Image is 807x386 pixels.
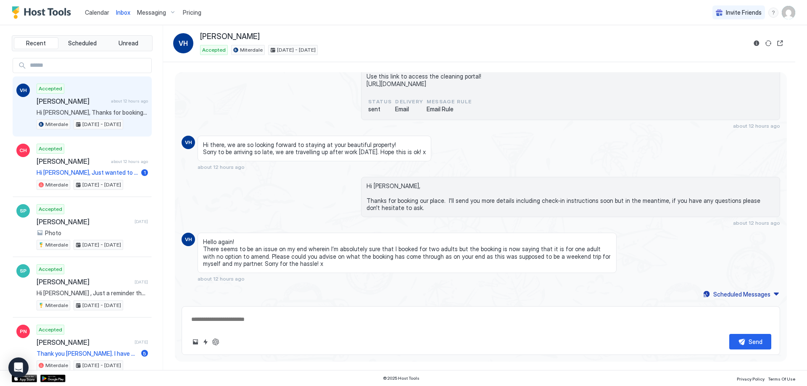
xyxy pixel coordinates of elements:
span: [DATE] - [DATE] [82,181,121,189]
span: [PERSON_NAME] [37,278,131,286]
span: Inbox [116,9,130,16]
div: User profile [782,6,795,19]
span: about 12 hours ago [111,159,148,164]
span: [DATE] [134,279,148,285]
span: [DATE] - [DATE] [82,362,121,369]
input: Input Field [26,58,151,73]
span: Recent [26,39,46,47]
span: Accepted [39,326,62,333]
span: [PERSON_NAME] [200,32,260,42]
span: Hi [PERSON_NAME], Thanks for booking our place. I'll send you more details including check-in ins... [37,109,148,116]
button: Unread [106,37,150,49]
div: Scheduled Messages [713,290,770,299]
span: [DATE] - [DATE] [82,302,121,309]
span: Miterdale [45,362,68,369]
span: Accepted [39,85,62,92]
span: Invite Friends [726,9,762,16]
span: Miterdale [45,121,68,128]
span: 5 [143,350,146,357]
button: Open reservation [775,38,785,48]
span: about 12 hours ago [198,276,245,282]
span: Accepted [39,265,62,273]
span: Unread [119,39,138,47]
span: Miterdale [45,241,68,249]
a: Google Play Store [40,375,66,382]
span: VH [179,38,188,48]
button: Send [729,334,771,349]
span: Miterdale [240,46,263,54]
span: Scheduled [68,39,97,47]
span: Photo [45,229,61,237]
span: [DATE] - [DATE] [82,121,121,128]
span: PN [20,328,27,335]
button: Quick reply [200,337,211,347]
span: Accepted [39,205,62,213]
button: ChatGPT Auto Reply [211,337,221,347]
span: Calendar [85,9,109,16]
span: CH [19,147,27,154]
span: SP [20,207,26,215]
a: App Store [12,375,37,382]
span: Email Rule [427,105,472,113]
a: Calendar [85,8,109,17]
button: Reservation information [752,38,762,48]
span: © 2025 Host Tools [383,375,419,381]
span: [PERSON_NAME] [37,218,131,226]
button: Sync reservation [763,38,773,48]
button: Scheduled Messages [702,289,780,300]
span: VH [20,87,27,94]
span: Messaging [137,9,166,16]
a: Inbox [116,8,130,17]
button: Recent [14,37,58,49]
span: status [368,98,392,105]
span: SP [20,267,26,275]
span: 1 [144,169,146,176]
div: tab-group [12,35,153,51]
span: about 12 hours ago [111,98,148,104]
button: Upload image [190,337,200,347]
span: Pricing [183,9,201,16]
span: Miterdale [45,181,68,189]
span: Message Rule [427,98,472,105]
button: Scheduled [60,37,105,49]
span: Hello again! There seems to be an issue on my end wherein I’m absolutely sure that I booked for t... [203,238,611,268]
span: VH [185,139,192,146]
span: Privacy Policy [737,376,765,381]
span: Hi [PERSON_NAME], Just wanted to touch base and give you some more information about your stay. Y... [37,169,138,176]
span: Accepted [39,145,62,152]
div: Open Intercom Messenger [8,357,29,378]
a: Terms Of Use [768,374,795,383]
span: [DATE] - [DATE] [277,46,316,54]
span: Thank you [PERSON_NAME]. I have given you a 5 star review. [37,350,138,357]
span: Hi there, we are so looking forward to staying at your beautiful property! Sorry to be arriving s... [203,141,426,156]
span: Hi [PERSON_NAME], Thanks for booking our place. I'll send you more details including check-in ins... [367,182,775,212]
div: menu [768,8,778,18]
span: Terms Of Use [768,376,795,381]
span: [DATE] [134,219,148,224]
span: Miterdale [45,302,68,309]
span: Accepted [202,46,226,54]
span: Delivery [395,98,423,105]
span: about 12 hours ago [198,164,245,170]
span: Hi [PERSON_NAME] , Just a reminder that your check-out is [DATE] at 10AM. Before you check-out pl... [37,289,148,297]
span: [PERSON_NAME] [37,157,108,165]
span: [PERSON_NAME] [37,97,108,105]
a: Host Tools Logo [12,6,75,19]
span: [PERSON_NAME] [37,338,131,347]
a: Privacy Policy [737,374,765,383]
span: [DATE] [134,339,148,345]
span: Email [395,105,423,113]
span: about 12 hours ago [733,220,780,226]
span: about 12 hours ago [733,123,780,129]
span: VH [185,236,192,243]
span: sent [368,105,392,113]
span: [DATE] - [DATE] [82,241,121,249]
div: Send [749,337,762,346]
